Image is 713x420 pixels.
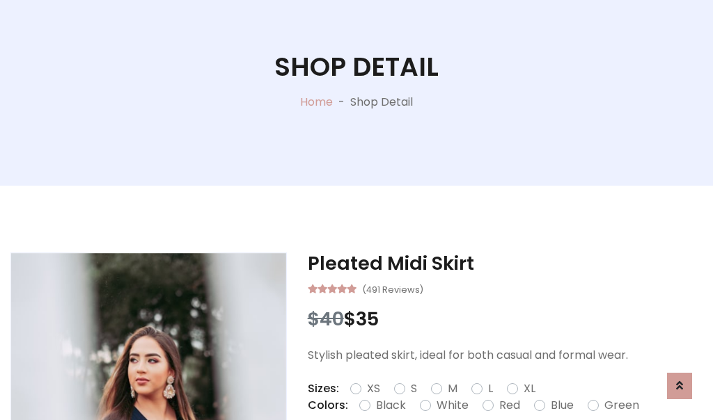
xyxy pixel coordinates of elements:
label: White [437,397,469,414]
span: 35 [356,306,379,332]
p: Stylish pleated skirt, ideal for both casual and formal wear. [308,347,703,364]
h1: Shop Detail [274,51,439,83]
label: XL [524,380,535,397]
p: Shop Detail [350,94,413,111]
label: Green [604,397,639,414]
p: Colors: [308,397,348,414]
span: $40 [308,306,344,332]
a: Home [300,94,333,110]
p: - [333,94,350,111]
label: L [488,380,493,397]
h3: $ [308,308,703,330]
label: Red [499,397,520,414]
h3: Pleated Midi Skirt [308,252,703,275]
p: Sizes: [308,380,339,397]
label: M [448,380,457,397]
label: XS [367,380,380,397]
label: S [411,380,417,397]
label: Black [376,397,406,414]
small: (491 Reviews) [362,280,423,297]
label: Blue [551,397,574,414]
